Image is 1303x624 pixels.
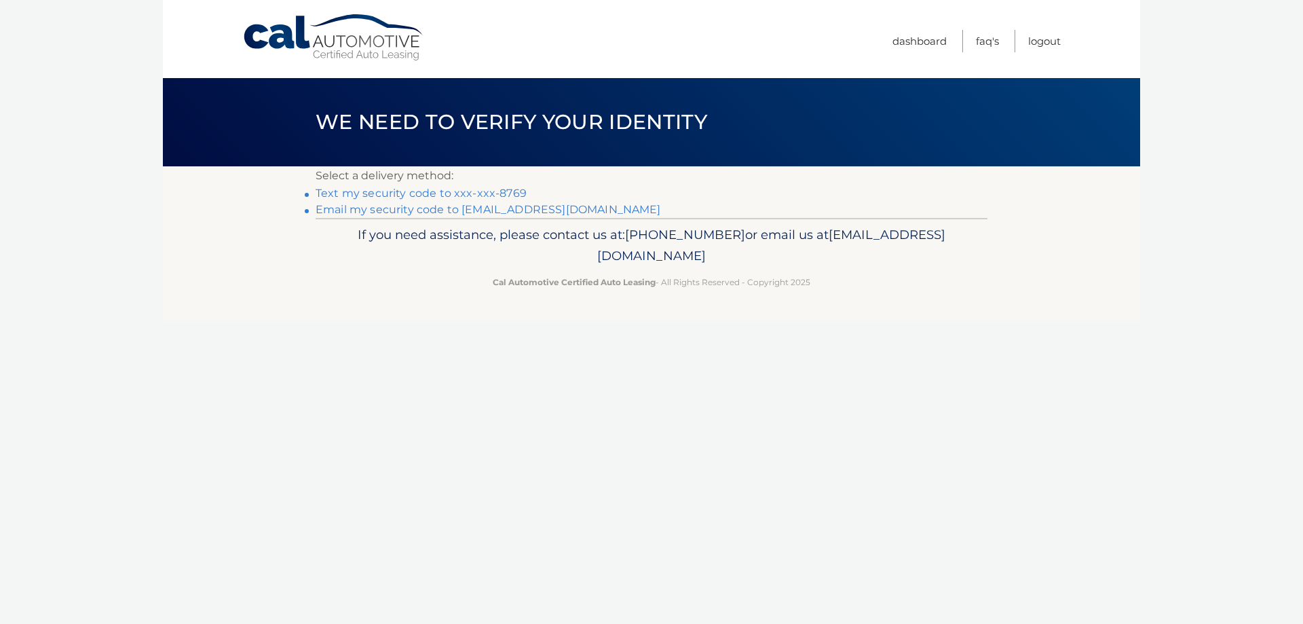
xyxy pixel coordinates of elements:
span: We need to verify your identity [316,109,707,134]
strong: Cal Automotive Certified Auto Leasing [493,277,656,287]
a: Cal Automotive [242,14,426,62]
a: Text my security code to xxx-xxx-8769 [316,187,527,200]
p: - All Rights Reserved - Copyright 2025 [324,275,979,289]
p: Select a delivery method: [316,166,987,185]
a: Email my security code to [EMAIL_ADDRESS][DOMAIN_NAME] [316,203,661,216]
a: FAQ's [976,30,999,52]
p: If you need assistance, please contact us at: or email us at [324,224,979,268]
span: [PHONE_NUMBER] [625,227,745,242]
a: Dashboard [892,30,947,52]
a: Logout [1028,30,1061,52]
